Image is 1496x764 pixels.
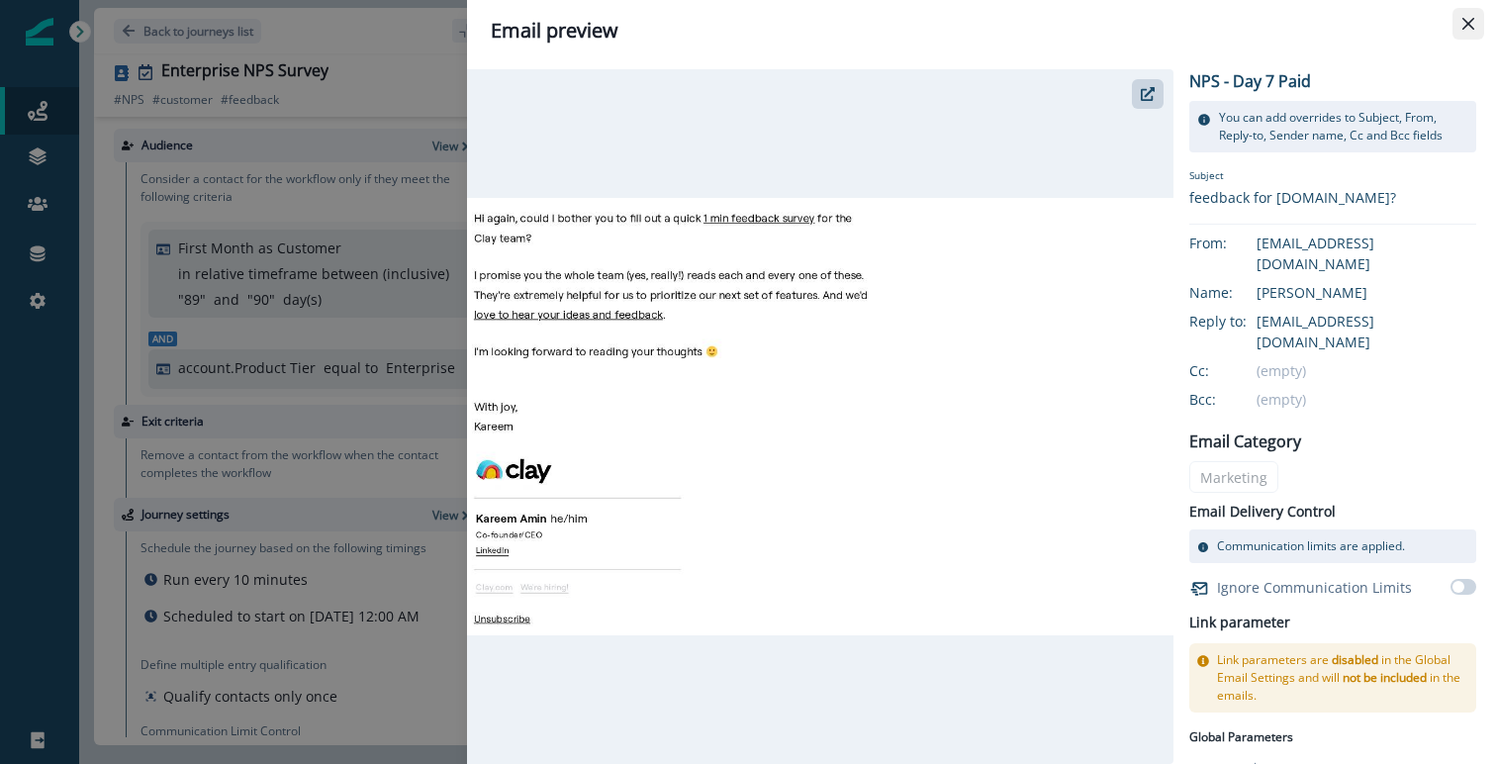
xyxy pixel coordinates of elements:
div: Bcc: [1189,389,1288,410]
p: NPS - Day 7 Paid [1189,69,1338,93]
div: feedback for [DOMAIN_NAME]? [1189,187,1396,208]
p: Global Parameters [1189,724,1293,746]
div: [EMAIL_ADDRESS][DOMAIN_NAME] [1257,311,1476,352]
img: email asset unavailable [467,198,1173,636]
p: Link parameters are in the Global Email Settings and will in the emails. [1217,651,1468,705]
div: (empty) [1257,389,1476,410]
div: Reply to: [1189,311,1288,332]
button: Close [1452,8,1484,40]
div: From: [1189,233,1288,253]
p: You can add overrides to Subject, From, Reply-to, Sender name, Cc and Bcc fields [1219,109,1468,144]
div: [PERSON_NAME] [1257,282,1476,303]
div: Cc: [1189,360,1288,381]
span: disabled [1332,651,1378,668]
span: not be included [1343,669,1427,686]
div: Name: [1189,282,1288,303]
div: [EMAIL_ADDRESS][DOMAIN_NAME] [1257,233,1476,274]
div: (empty) [1257,360,1476,381]
div: Email preview [491,16,1472,46]
p: Subject [1189,168,1396,187]
h2: Link parameter [1189,611,1290,635]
